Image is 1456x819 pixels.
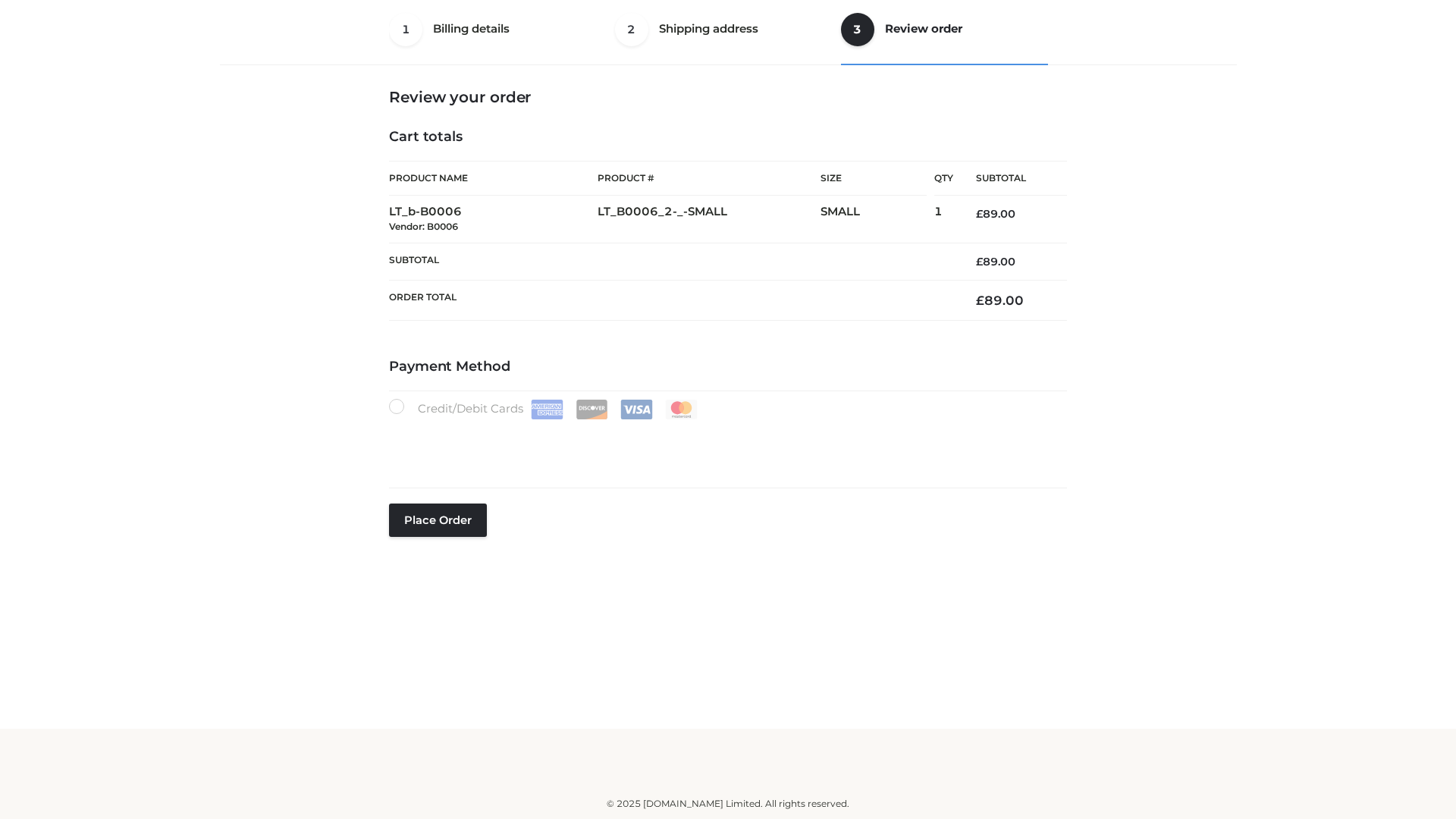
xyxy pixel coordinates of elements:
h4: Cart totals [389,129,1067,146]
td: 1 [934,196,953,243]
iframe: Secure payment input frame [386,416,1064,472]
small: Vendor: B0006 [389,221,458,232]
span: £ [976,207,983,221]
th: Product Name [389,161,598,196]
th: Qty [934,161,953,196]
bdi: 89.00 [976,293,1024,308]
th: Order Total [389,281,953,321]
h3: Review your order [389,88,1067,106]
td: LT_B0006_2-_-SMALL [598,196,821,243]
th: Subtotal [953,162,1067,196]
img: Mastercard [665,400,698,419]
span: £ [976,293,984,308]
img: Visa [620,400,653,419]
td: SMALL [821,196,934,243]
div: © 2025 [DOMAIN_NAME] Limited. All rights reserved. [225,796,1231,811]
label: Credit/Debit Cards [389,399,699,419]
th: Product # [598,161,821,196]
th: Size [821,162,927,196]
bdi: 89.00 [976,255,1015,268]
img: Amex [531,400,563,419]
th: Subtotal [389,243,953,280]
button: Place order [389,504,487,537]
span: £ [976,255,983,268]
img: Discover [576,400,608,419]
td: LT_b-B0006 [389,196,598,243]
bdi: 89.00 [976,207,1015,221]
h4: Payment Method [389,359,1067,375]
